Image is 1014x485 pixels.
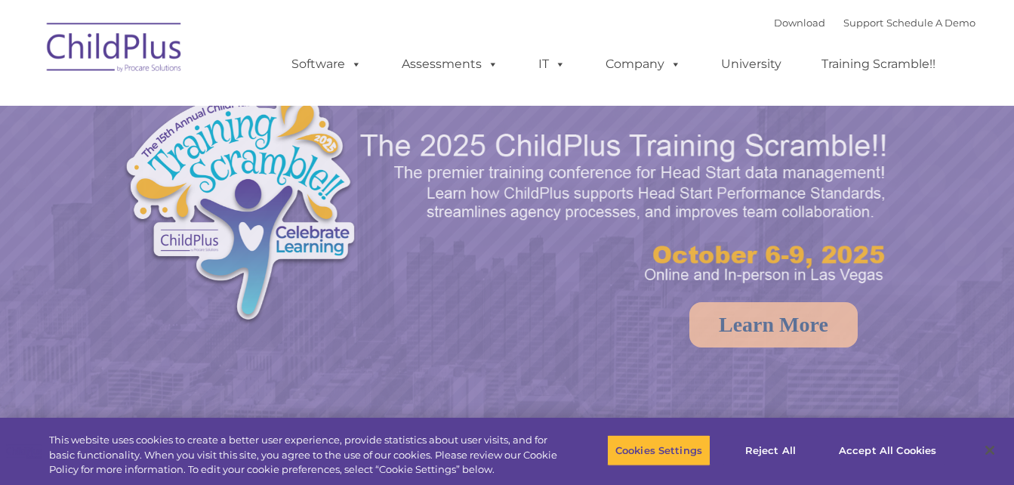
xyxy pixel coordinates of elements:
a: IT [523,49,581,79]
a: Learn More [689,302,858,348]
a: Support [843,17,883,29]
img: ChildPlus by Procare Solutions [39,12,190,88]
a: Software [276,49,377,79]
a: Training Scramble!! [806,49,951,79]
button: Accept All Cookies [831,434,945,466]
div: This website uses cookies to create a better user experience, provide statistics about user visit... [49,433,558,477]
button: Reject All [723,434,818,466]
a: Schedule A Demo [886,17,975,29]
button: Cookies Settings [607,434,710,466]
a: Assessments [387,49,513,79]
a: University [706,49,797,79]
a: Download [774,17,825,29]
a: Company [590,49,696,79]
font: | [774,17,975,29]
button: Close [973,434,1006,467]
